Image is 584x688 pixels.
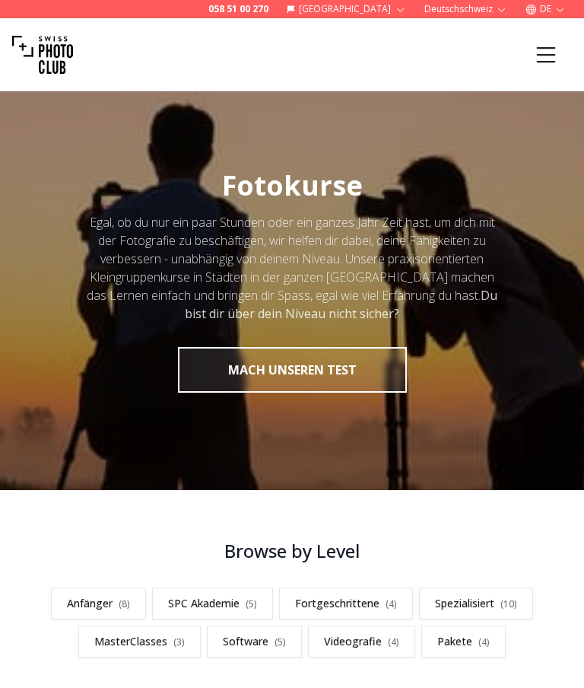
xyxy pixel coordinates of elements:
[222,167,363,204] span: Fotokurse
[520,29,572,81] button: Menu
[279,588,413,620] a: Fortgeschrittene(4)
[78,626,201,658] a: MasterClasses(3)
[207,626,302,658] a: Software(5)
[12,24,73,85] img: Swiss photo club
[421,626,506,658] a: Pakete(4)
[152,588,273,620] a: SPC Akademie(5)
[246,597,257,610] span: ( 5 )
[500,597,517,610] span: ( 10 )
[85,213,499,323] div: Egal, ob du nur ein paar Stunden oder ein ganzes Jahr Zeit hast, um dich mit der Fotografie zu be...
[386,597,397,610] span: ( 4 )
[478,635,490,648] span: ( 4 )
[419,588,533,620] a: Spezialisiert(10)
[12,539,572,563] h3: Browse by Level
[119,597,130,610] span: ( 8 )
[51,588,146,620] a: Anfänger(8)
[173,635,185,648] span: ( 3 )
[308,626,415,658] a: Videografie(4)
[275,635,286,648] span: ( 5 )
[208,3,268,15] a: 058 51 00 270
[178,347,407,393] button: MACH UNSEREN TEST
[388,635,399,648] span: ( 4 )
